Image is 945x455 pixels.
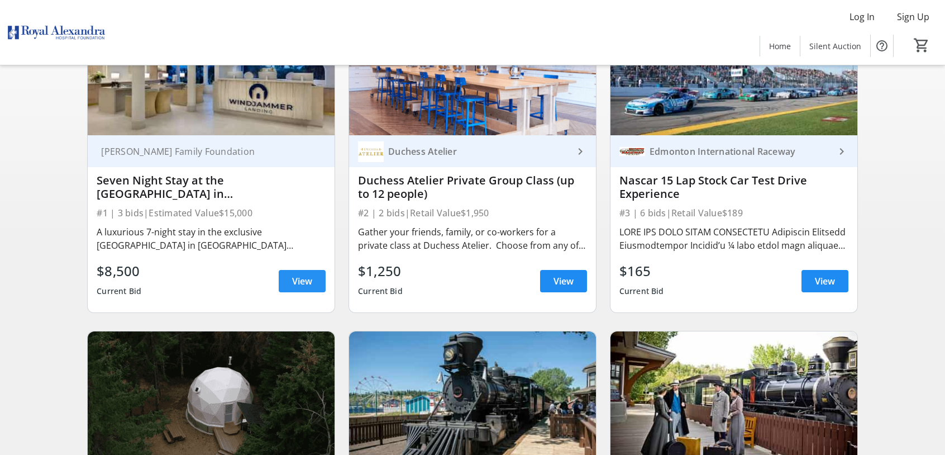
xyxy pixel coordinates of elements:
[835,145,848,158] mat-icon: keyboard_arrow_right
[610,135,857,167] a: Edmonton International RacewayEdmonton International Raceway
[540,270,587,292] a: View
[911,35,932,55] button: Cart
[97,205,326,221] div: #1 | 3 bids | Estimated Value $15,000
[358,225,587,252] div: Gather your friends, family, or co-workers for a private class at Duchess Atelier. Choose from an...
[97,146,312,157] div: [PERSON_NAME] Family Foundation
[619,261,664,281] div: $165
[888,8,938,26] button: Sign Up
[279,270,326,292] a: View
[7,4,106,60] img: Royal Alexandra Hospital Foundation's Logo
[384,146,574,157] div: Duchess Atelier
[358,139,384,164] img: Duchess Atelier
[815,274,835,288] span: View
[849,10,875,23] span: Log In
[553,274,574,288] span: View
[619,174,848,201] div: Nascar 15 Lap Stock Car Test Drive Experience
[358,174,587,201] div: Duchess Atelier Private Group Class (up to 12 people)
[769,40,791,52] span: Home
[871,35,893,57] button: Help
[809,40,861,52] span: Silent Auction
[801,270,848,292] a: View
[292,274,312,288] span: View
[897,10,929,23] span: Sign Up
[358,281,403,301] div: Current Bid
[97,261,141,281] div: $8,500
[800,36,870,56] a: Silent Auction
[574,145,587,158] mat-icon: keyboard_arrow_right
[97,174,326,201] div: Seven Night Stay at the [GEOGRAPHIC_DATA] in [GEOGRAPHIC_DATA][PERSON_NAME] + $5K Travel Voucher
[97,281,141,301] div: Current Bid
[358,261,403,281] div: $1,250
[349,135,596,167] a: Duchess AtelierDuchess Atelier
[619,139,645,164] img: Edmonton International Raceway
[97,225,326,252] div: A luxurious 7-night stay in the exclusive [GEOGRAPHIC_DATA] in [GEOGRAPHIC_DATA][PERSON_NAME]. Vi...
[760,36,800,56] a: Home
[619,281,664,301] div: Current Bid
[619,225,848,252] div: LORE IPS DOLO SITAM CONSECTETU Adipiscin Elitsedd Eiusmodtempor Incidid’u ¼ labo etdol magn aliqu...
[619,205,848,221] div: #3 | 6 bids | Retail Value $189
[358,205,587,221] div: #2 | 2 bids | Retail Value $1,950
[645,146,835,157] div: Edmonton International Raceway
[841,8,884,26] button: Log In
